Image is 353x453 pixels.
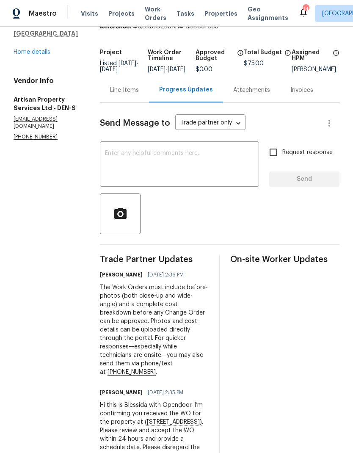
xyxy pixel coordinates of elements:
[108,9,135,18] span: Projects
[14,95,80,112] h5: Artisan Property Services Ltd - DEN-S
[100,119,170,127] span: Send Message to
[292,50,330,61] h5: Assigned HPM
[100,283,209,376] div: The Work Orders must include before-photos (both close-up and wide-angle) and a complete cost bre...
[244,61,264,66] span: $75.00
[29,9,57,18] span: Maestro
[176,11,194,17] span: Tasks
[237,50,244,66] span: The total cost of line items that have been approved by both Opendoor and the Trade Partner. This...
[14,77,80,85] h4: Vendor Info
[100,255,209,264] span: Trade Partner Updates
[100,22,339,31] div: 4QSXDJG2DKAH4-db086f883
[248,5,288,22] span: Geo Assignments
[14,49,50,55] a: Home details
[100,24,131,30] b: Reference:
[230,255,339,264] span: On-site Worker Updates
[233,86,270,94] div: Attachments
[100,61,138,72] span: -
[110,86,139,94] div: Line Items
[196,66,212,72] span: $0.00
[290,86,313,94] div: Invoices
[159,86,213,94] div: Progress Updates
[100,61,138,72] span: Listed
[175,116,245,130] div: Trade partner only
[284,50,291,61] span: The total cost of line items that have been proposed by Opendoor. This sum includes line items th...
[303,5,309,14] div: 14
[196,50,234,61] h5: Approved Budget
[148,66,185,72] span: -
[100,66,118,72] span: [DATE]
[81,9,98,18] span: Visits
[145,5,166,22] span: Work Orders
[100,50,122,55] h5: Project
[100,271,143,279] h6: [PERSON_NAME]
[333,50,339,66] span: The hpm assigned to this work order.
[148,388,183,397] span: [DATE] 2:35 PM
[204,9,237,18] span: Properties
[148,271,184,279] span: [DATE] 2:36 PM
[148,50,196,61] h5: Work Order Timeline
[282,148,333,157] span: Request response
[168,66,185,72] span: [DATE]
[100,388,143,397] h6: [PERSON_NAME]
[244,50,282,55] h5: Total Budget
[292,66,339,72] div: [PERSON_NAME]
[119,61,136,66] span: [DATE]
[148,66,165,72] span: [DATE]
